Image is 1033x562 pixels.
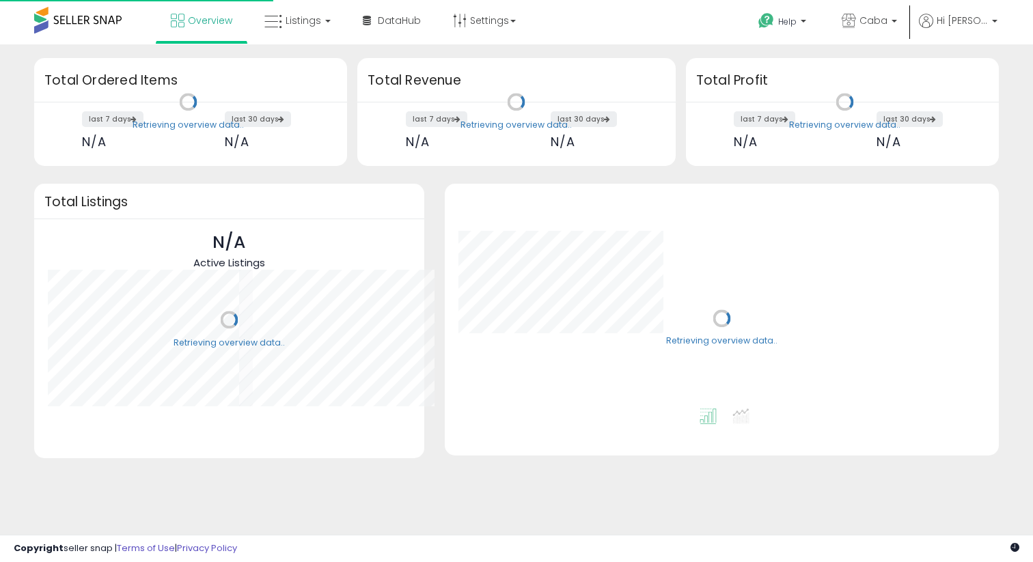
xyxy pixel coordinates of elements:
[460,119,572,131] div: Retrieving overview data..
[937,14,988,27] span: Hi [PERSON_NAME]
[174,337,285,349] div: Retrieving overview data..
[117,542,175,554] a: Terms of Use
[286,14,321,27] span: Listings
[747,2,820,44] a: Help
[14,542,64,554] strong: Copyright
[859,14,887,27] span: Caba
[378,14,421,27] span: DataHub
[188,14,232,27] span: Overview
[789,119,900,131] div: Retrieving overview data..
[778,16,797,27] span: Help
[133,119,244,131] div: Retrieving overview data..
[919,14,997,44] a: Hi [PERSON_NAME]
[177,542,237,554] a: Privacy Policy
[666,335,777,348] div: Retrieving overview data..
[758,12,775,29] i: Get Help
[14,542,237,555] div: seller snap | |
